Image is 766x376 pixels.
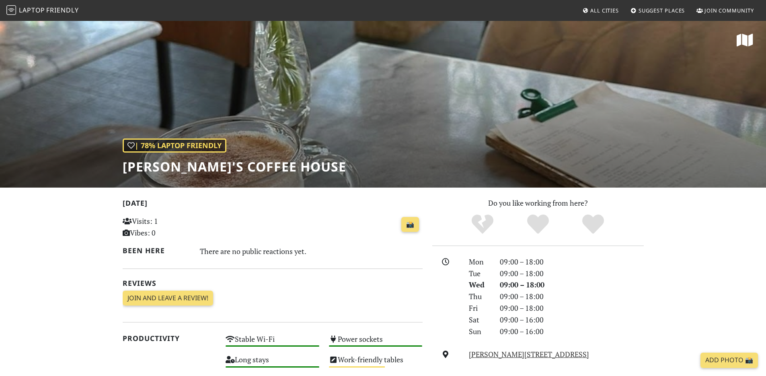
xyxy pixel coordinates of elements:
[401,217,419,232] a: 📸
[464,326,495,337] div: Sun
[495,279,649,291] div: 09:00 – 18:00
[221,333,324,353] div: Stable Wi-Fi
[432,197,644,209] p: Do you like working from here?
[495,256,649,268] div: 09:00 – 18:00
[469,349,589,359] a: [PERSON_NAME][STREET_ADDRESS]
[6,5,16,15] img: LaptopFriendly
[464,268,495,279] div: Tue
[510,213,566,236] div: Yes
[19,6,45,14] span: Laptop
[700,353,758,368] a: Add Photo 📸
[123,334,216,343] h2: Productivity
[123,159,346,174] h1: [PERSON_NAME]'s coffee house
[464,314,495,326] div: Sat
[495,314,649,326] div: 09:00 – 16:00
[455,213,510,236] div: No
[123,246,191,255] h2: Been here
[46,6,78,14] span: Friendly
[123,138,226,153] div: | 78% Laptop Friendly
[123,291,213,306] a: Join and leave a review!
[123,279,423,287] h2: Reviews
[495,326,649,337] div: 09:00 – 16:00
[464,256,495,268] div: Mon
[123,215,216,239] p: Visits: 1 Vibes: 0
[693,3,757,18] a: Join Community
[704,7,754,14] span: Join Community
[579,3,622,18] a: All Cities
[6,4,79,18] a: LaptopFriendly LaptopFriendly
[639,7,685,14] span: Suggest Places
[464,279,495,291] div: Wed
[565,213,621,236] div: Definitely!
[495,302,649,314] div: 09:00 – 18:00
[123,199,423,211] h2: [DATE]
[324,353,427,374] div: Work-friendly tables
[324,333,427,353] div: Power sockets
[221,353,324,374] div: Long stays
[627,3,688,18] a: Suggest Places
[495,268,649,279] div: 09:00 – 18:00
[495,291,649,302] div: 09:00 – 18:00
[200,245,423,258] div: There are no public reactions yet.
[464,291,495,302] div: Thu
[464,302,495,314] div: Fri
[590,7,619,14] span: All Cities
